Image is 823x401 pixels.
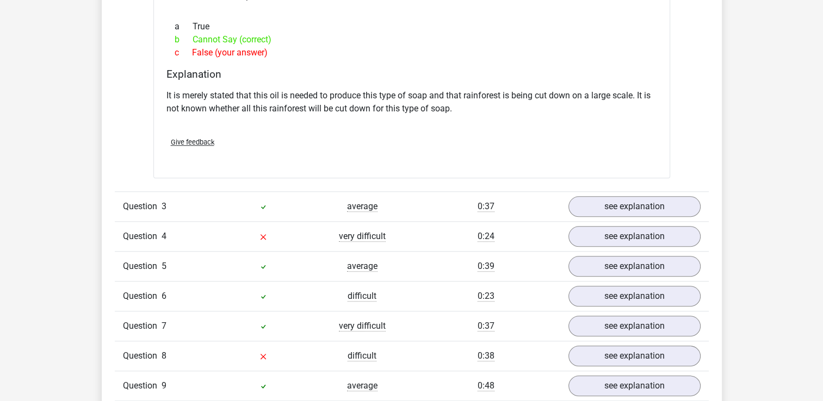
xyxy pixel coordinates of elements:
span: 3 [162,201,166,211]
span: 0:48 [478,380,494,391]
span: 6 [162,291,166,301]
span: a [175,20,193,33]
span: 0:23 [478,291,494,302]
p: It is merely stated that this oil is needed to produce this type of soap and that rainforest is b... [166,89,657,115]
span: very difficult [339,231,386,242]
a: see explanation [568,375,701,396]
span: Question [123,200,162,213]
a: see explanation [568,196,701,217]
span: 0:24 [478,231,494,242]
div: True [166,20,657,33]
div: False (your answer) [166,46,657,59]
a: see explanation [568,346,701,366]
span: c [175,46,192,59]
span: 9 [162,380,166,391]
span: 0:38 [478,350,494,361]
span: b [175,33,193,46]
span: 4 [162,231,166,241]
span: Question [123,349,162,362]
h4: Explanation [166,68,657,80]
span: 0:37 [478,201,494,212]
span: Question [123,230,162,243]
a: see explanation [568,316,701,336]
a: see explanation [568,256,701,277]
span: 0:39 [478,261,494,272]
span: Question [123,260,162,273]
span: average [347,201,378,212]
span: 0:37 [478,321,494,331]
div: Cannot Say (correct) [166,33,657,46]
span: difficult [348,350,376,361]
span: Give feedback [171,138,214,146]
span: Question [123,379,162,392]
span: average [347,261,378,272]
span: 5 [162,261,166,271]
span: Question [123,319,162,333]
a: see explanation [568,286,701,306]
span: difficult [348,291,376,302]
span: 7 [162,321,166,331]
span: Question [123,290,162,303]
a: see explanation [568,226,701,247]
span: very difficult [339,321,386,331]
span: 8 [162,350,166,361]
span: average [347,380,378,391]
